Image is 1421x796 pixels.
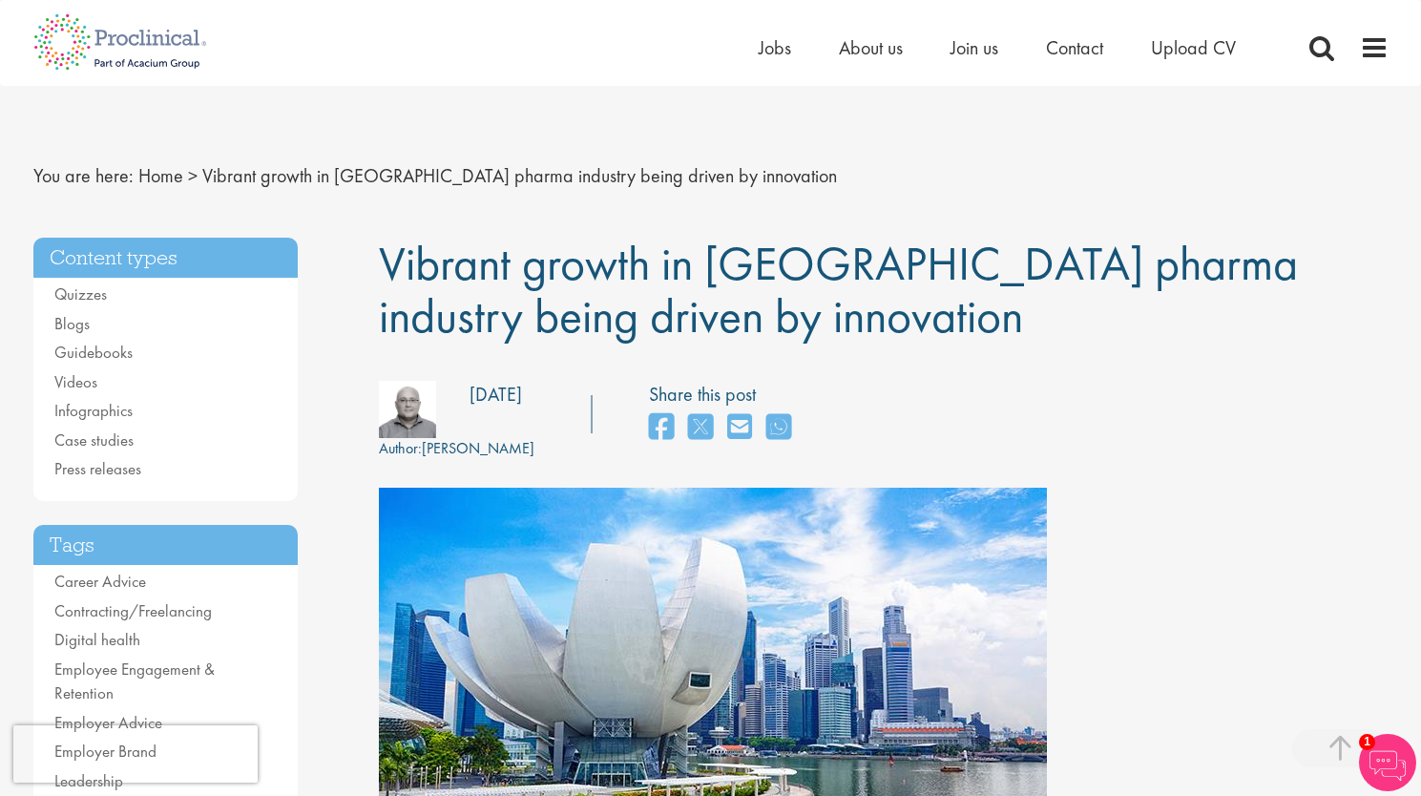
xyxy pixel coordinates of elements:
a: share on whats app [766,408,791,449]
a: share on twitter [688,408,713,449]
iframe: reCAPTCHA [13,725,258,783]
a: Digital health [54,629,140,650]
a: Upload CV [1151,35,1236,60]
div: [PERSON_NAME] [379,438,534,460]
a: Jobs [759,35,791,60]
a: share on email [727,408,752,449]
a: About us [839,35,903,60]
h3: Tags [33,525,299,566]
a: Contact [1046,35,1103,60]
a: Infographics [54,400,133,421]
a: Press releases [54,458,141,479]
a: share on facebook [649,408,674,449]
span: 1 [1359,734,1375,750]
a: Employer Advice [54,712,162,733]
span: Vibrant growth in [GEOGRAPHIC_DATA] pharma industry being driven by innovation [202,163,837,188]
span: You are here: [33,163,134,188]
span: > [188,163,198,188]
a: Quizzes [54,283,107,304]
div: [DATE] [470,381,522,408]
a: Join us [951,35,998,60]
a: Guidebooks [54,342,133,363]
a: Leadership [54,770,123,791]
a: Career Advice [54,571,146,592]
h3: Content types [33,238,299,279]
a: Videos [54,371,97,392]
label: Share this post [649,381,801,408]
a: Blogs [54,313,90,334]
span: Author: [379,438,422,458]
a: Case studies [54,429,134,450]
a: Contracting/Freelancing [54,600,212,621]
img: 7c47c508-af98-4fec-eef6-08d5a473185b [379,381,436,438]
img: Chatbot [1359,734,1416,791]
a: breadcrumb link [138,163,183,188]
a: Employee Engagement & Retention [54,659,215,704]
span: Vibrant growth in [GEOGRAPHIC_DATA] pharma industry being driven by innovation [379,233,1298,346]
